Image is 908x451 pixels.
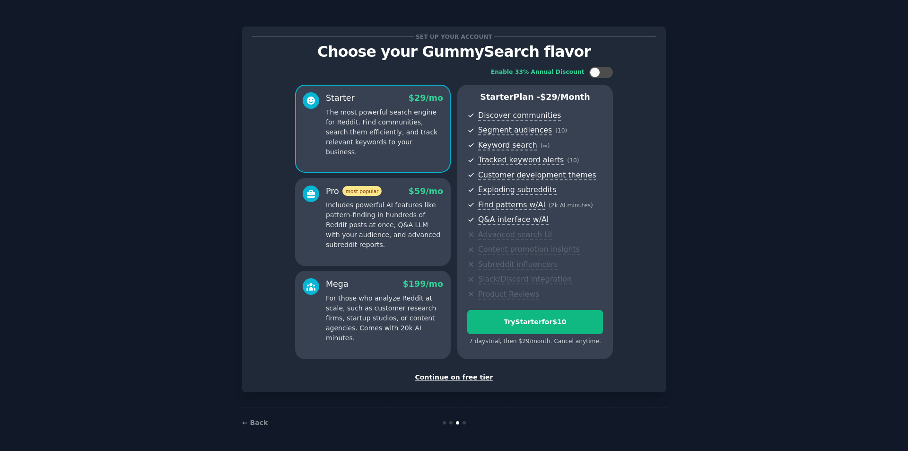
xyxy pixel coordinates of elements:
[326,107,443,157] p: The most powerful search engine for Reddit. Find communities, search them efficiently, and track ...
[414,32,494,42] span: Set up your account
[478,111,561,121] span: Discover communities
[326,200,443,250] p: Includes powerful AI features like pattern-finding in hundreds of Reddit posts at once, Q&A LLM w...
[478,290,539,300] span: Product Reviews
[541,142,550,149] span: ( ∞ )
[326,293,443,343] p: For those who analyze Reddit at scale, such as customer research firms, startup studios, or conte...
[555,127,567,134] span: ( 10 )
[478,200,545,210] span: Find patterns w/AI
[342,186,382,196] span: most popular
[491,68,585,77] div: Enable 33% Annual Discount
[549,202,593,209] span: ( 2k AI minutes )
[252,44,656,60] p: Choose your GummySearch flavor
[467,91,603,103] p: Starter Plan -
[540,92,590,102] span: $ 29 /month
[478,245,580,255] span: Content promotion insights
[567,157,579,164] span: ( 10 )
[468,317,602,327] div: Try Starter for $10
[478,170,596,180] span: Customer development themes
[409,186,443,196] span: $ 59 /mo
[478,274,572,284] span: Slack/Discord integration
[242,419,268,426] a: ← Back
[326,92,355,104] div: Starter
[478,141,537,150] span: Keyword search
[409,93,443,103] span: $ 29 /mo
[467,310,603,334] button: TryStarterfor$10
[478,215,549,225] span: Q&A interface w/AI
[403,279,443,289] span: $ 199 /mo
[478,230,552,240] span: Advanced search UI
[252,372,656,382] div: Continue on free tier
[478,185,556,195] span: Exploding subreddits
[326,278,349,290] div: Mega
[478,125,552,135] span: Segment audiences
[326,186,382,197] div: Pro
[478,260,558,270] span: Subreddit influencers
[478,155,564,165] span: Tracked keyword alerts
[467,337,603,346] div: 7 days trial, then $ 29 /month . Cancel anytime.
